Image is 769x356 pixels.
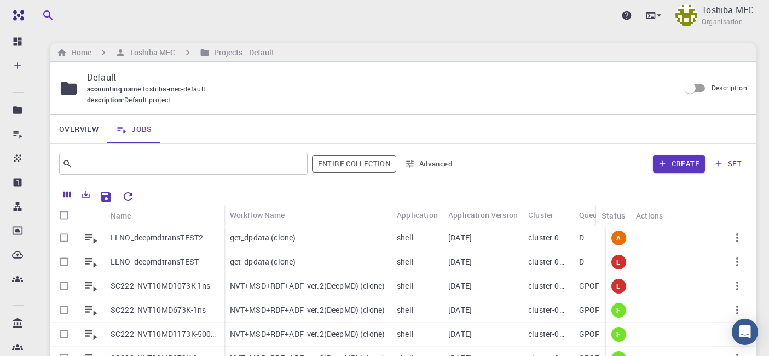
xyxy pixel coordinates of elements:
[528,280,568,291] p: cluster-007
[611,231,626,245] div: active
[230,305,385,315] p: NVT+MSD+RDF+ADF_ver.2(DeepMD) (clone)
[111,305,206,315] p: SC222_NVT10MD673K-1ns
[448,204,518,226] div: Application Version
[50,115,107,143] a: Overview
[702,3,754,16] p: Toshiba MEC
[77,186,95,203] button: Export
[636,205,663,226] div: Actions
[611,255,626,269] div: error
[107,115,161,143] a: Jobs
[143,84,210,93] span: toshiba-mec-default
[111,256,199,267] p: LLNO_deepmdtransTEST
[579,329,600,340] p: GPOF
[111,205,131,226] div: Name
[528,305,568,315] p: cluster-007
[397,280,414,291] p: shell
[78,205,105,226] div: Icon
[579,280,600,291] p: GPOF
[55,47,276,59] nav: breadcrumb
[397,232,414,243] p: shell
[612,282,625,291] span: E
[653,155,705,173] button: Create
[528,204,553,226] div: Cluster
[111,232,203,243] p: LLNO_deepmdtransTEST2
[611,327,626,342] div: finished
[579,204,602,226] div: Queue
[612,233,625,243] span: A
[312,155,396,173] button: Entire collection
[111,329,219,340] p: SC222_NVT10MD1173K-500ps
[224,204,392,226] div: Workflow Name
[401,155,458,173] button: Advanced
[230,256,296,267] p: get_dpdata (clone)
[709,155,747,173] button: set
[87,71,671,84] p: Default
[712,83,747,92] span: Description
[230,204,285,226] div: Workflow Name
[448,329,472,340] p: [DATE]
[732,319,758,345] div: Open Intercom Messenger
[612,306,625,315] span: F
[312,155,396,173] span: Filter throughout whole library including sets (folders)
[125,47,175,59] h6: Toshiba MEC
[574,204,608,226] div: Queue
[443,204,523,226] div: Application Version
[702,16,743,27] span: Organisation
[448,280,472,291] p: [DATE]
[631,205,747,226] div: Actions
[448,305,472,315] p: [DATE]
[210,47,275,59] h6: Projects - Default
[397,305,414,315] p: shell
[67,47,91,59] h6: Home
[611,303,626,318] div: finished
[448,256,472,267] p: [DATE]
[230,329,385,340] p: NVT+MSD+RDF+ADF_ver.2(DeepMD) (clone)
[397,329,414,340] p: shell
[124,95,171,106] span: Default project
[9,10,24,21] img: logo
[58,186,77,203] button: Columns
[397,204,438,226] div: Application
[612,330,625,339] span: F
[579,305,600,315] p: GPOF
[528,232,568,243] p: cluster-001
[87,95,124,106] span: description :
[111,280,210,291] p: SC222_NVT10MD1073K-1ns
[612,257,625,267] span: E
[611,279,626,294] div: error
[448,232,472,243] p: [DATE]
[528,256,568,267] p: cluster-001
[579,232,584,243] p: D
[105,205,224,226] div: Name
[397,256,414,267] p: shell
[675,4,697,26] img: Toshiba MEC
[87,84,143,93] span: accounting name
[230,280,385,291] p: NVT+MSD+RDF+ADF_ver.2(DeepMD) (clone)
[596,205,631,226] div: Status
[528,329,568,340] p: cluster-007
[117,186,139,208] button: Reset Explorer Settings
[95,186,117,208] button: Save Explorer Settings
[579,256,584,267] p: D
[523,204,573,226] div: Cluster
[602,205,625,226] div: Status
[230,232,296,243] p: get_dpdata (clone)
[391,204,443,226] div: Application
